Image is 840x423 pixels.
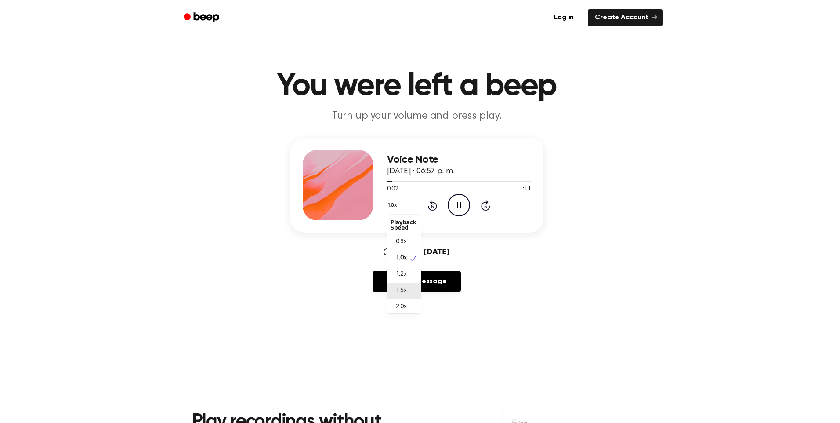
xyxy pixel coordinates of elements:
[396,303,407,312] span: 2.0x
[396,286,407,295] span: 1.5x
[396,254,407,263] span: 1.0x
[396,237,407,247] span: 0.8x
[396,270,407,279] span: 1.2x
[387,198,400,213] button: 1.0x
[387,216,421,234] div: Playback Speed
[387,215,421,313] div: 1.0x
